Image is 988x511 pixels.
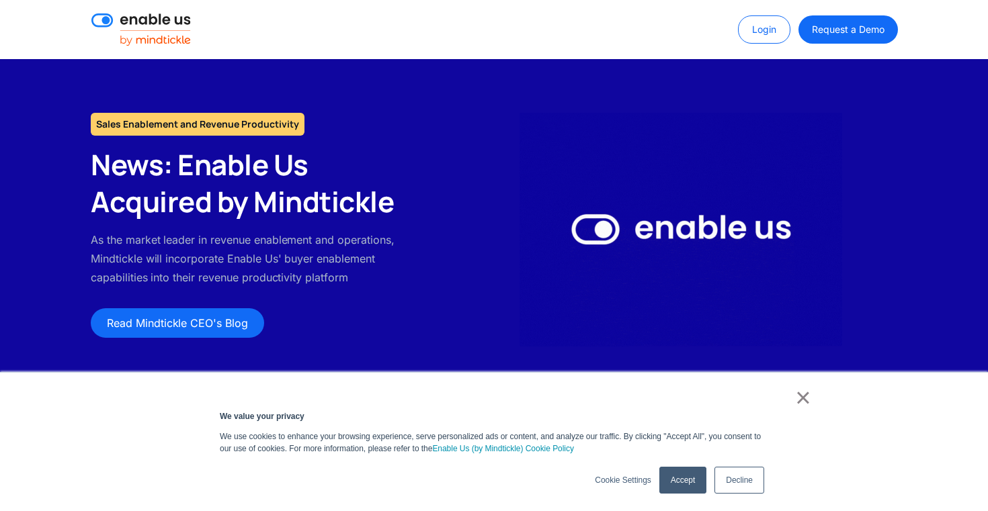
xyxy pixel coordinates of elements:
[220,412,304,421] strong: We value your privacy
[520,113,842,346] img: Enable Us by Mindtickle
[220,430,768,455] p: We use cookies to enhance your browsing experience, serve personalized ads or content, and analyz...
[91,113,304,136] h1: Sales Enablement and Revenue Productivity
[91,308,264,338] a: Read Mindtickle CEO's Blog
[795,391,811,404] a: ×
[659,467,706,494] a: Accept
[738,15,790,44] a: Login
[432,443,574,455] a: Enable Us (by Mindtickle) Cookie Policy
[714,467,764,494] a: Decline
[934,59,988,400] div: next slide
[798,15,897,44] a: Request a Demo
[91,146,411,220] h2: News: Enable Us Acquired by Mindtickle
[595,474,651,486] a: Cookie Settings
[91,230,411,287] p: As the market leader in revenue enablement and operations, Mindtickle will incorporate Enable Us'...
